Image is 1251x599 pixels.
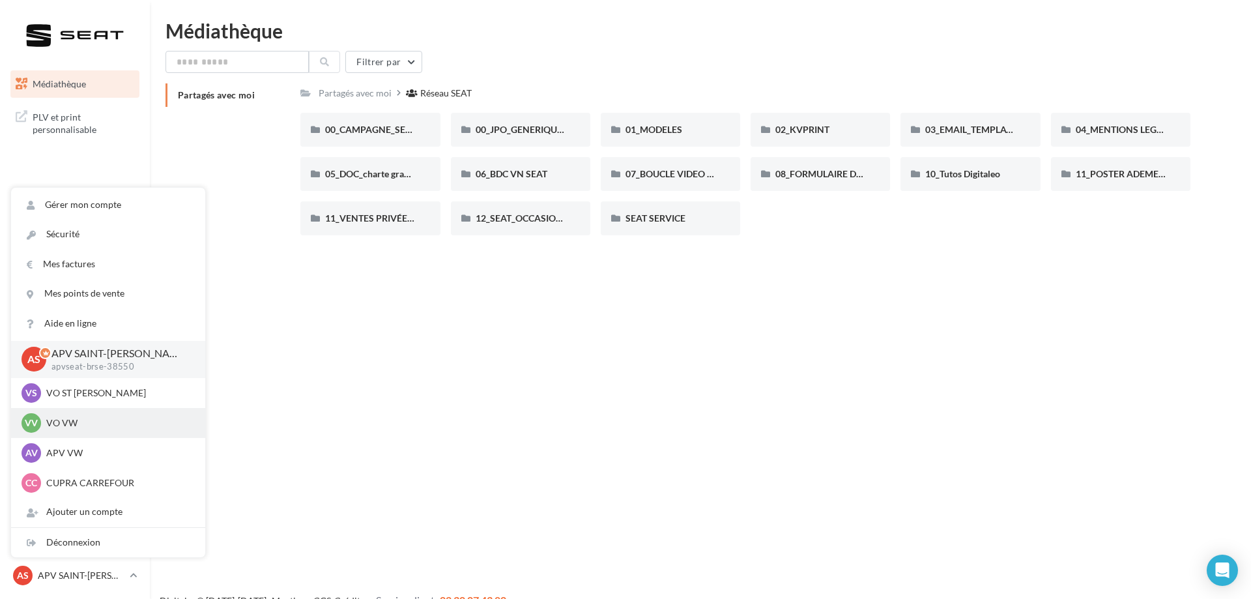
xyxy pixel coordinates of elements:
a: PLV et print personnalisable [8,103,142,141]
span: PLV et print personnalisable [33,108,134,136]
p: VO ST [PERSON_NAME] [46,387,190,400]
span: AS [27,352,40,367]
div: Partagés avec moi [319,87,392,100]
a: Sécurité [11,220,205,249]
span: 00_JPO_GENERIQUE IBIZA ARONA [476,124,623,135]
span: 11_POSTER ADEME SEAT [1076,168,1182,179]
a: Gérer mon compte [11,190,205,220]
span: 12_SEAT_OCCASIONS_GARANTIES [476,212,623,224]
span: Médiathèque [33,78,86,89]
div: Open Intercom Messenger [1207,555,1238,586]
button: Filtrer par [345,51,422,73]
span: 07_BOUCLE VIDEO ECRAN SHOWROOM [625,168,798,179]
span: AS [17,569,29,582]
span: CC [25,476,37,489]
span: 05_DOC_charte graphique + Guidelines [325,168,484,179]
div: Déconnexion [11,528,205,557]
span: 04_MENTIONS LEGALES OFFRES PRESSE [1076,124,1248,135]
div: Médiathèque [165,21,1235,40]
a: Mes points de vente [11,279,205,308]
span: 00_CAMPAGNE_SEPTEMBRE [325,124,447,135]
p: APV SAINT-[PERSON_NAME]-L'EXIL [38,569,124,582]
a: Médiathèque [8,70,142,98]
p: APV SAINT-[PERSON_NAME]-L'EXIL [51,346,184,361]
div: Réseau SEAT [420,87,472,100]
span: 03_EMAIL_TEMPLATE HTML SEAT [925,124,1067,135]
p: VO VW [46,416,190,430]
span: Partagés avec moi [178,89,255,100]
p: CUPRA CARREFOUR [46,476,190,489]
span: 06_BDC VN SEAT [476,168,547,179]
span: 10_Tutos Digitaleo [925,168,1000,179]
span: 01_MODELES [625,124,682,135]
a: Mes factures [11,250,205,279]
span: SEAT SERVICE [625,212,685,224]
p: APV VW [46,446,190,460]
div: Ajouter un compte [11,497,205,527]
span: VS [25,387,37,400]
span: AV [25,446,38,460]
span: VV [25,416,38,430]
a: Aide en ligne [11,309,205,338]
p: apvseat-brse-38550 [51,361,184,373]
a: AS APV SAINT-[PERSON_NAME]-L'EXIL [10,563,139,588]
span: 02_KVPRINT [775,124,829,135]
span: 08_FORMULAIRE DE DEMANDE CRÉATIVE [775,168,953,179]
span: 11_VENTES PRIVÉES SEAT [325,212,436,224]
